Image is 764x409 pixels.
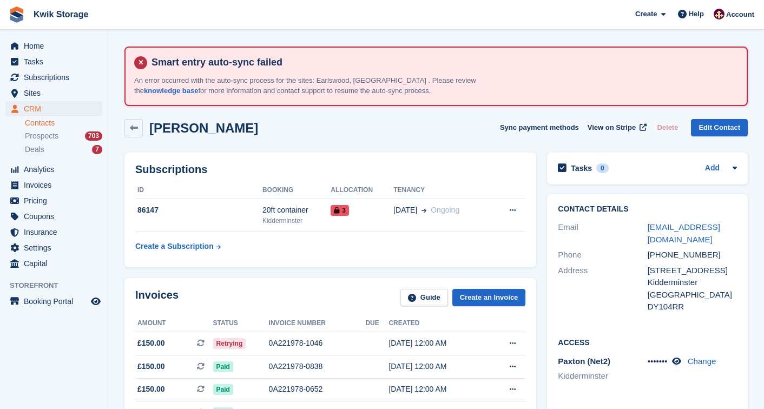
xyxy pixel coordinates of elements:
[558,357,610,366] span: Paxton (Net2)
[691,119,748,137] a: Edit Contact
[558,370,647,382] li: Kidderminster
[24,85,89,101] span: Sites
[705,162,720,175] a: Add
[25,131,58,141] span: Prospects
[269,315,366,332] th: Invoice number
[269,384,366,395] div: 0A221978-0652
[5,294,102,309] a: menu
[588,122,636,133] span: View on Stripe
[269,361,366,372] div: 0A221978-0838
[262,216,331,226] div: Kidderminster
[24,225,89,240] span: Insurance
[262,205,331,216] div: 20ft container
[688,357,716,366] a: Change
[135,315,213,332] th: Amount
[24,162,89,177] span: Analytics
[635,9,657,19] span: Create
[25,118,102,128] a: Contacts
[648,357,668,366] span: •••••••
[135,205,262,216] div: 86147
[388,338,487,349] div: [DATE] 12:00 AM
[149,121,258,135] h2: [PERSON_NAME]
[24,70,89,85] span: Subscriptions
[5,193,102,208] a: menu
[452,289,526,307] a: Create an Invoice
[400,289,448,307] a: Guide
[10,280,108,291] span: Storefront
[5,256,102,271] a: menu
[85,131,102,141] div: 703
[365,315,388,332] th: Due
[213,361,233,372] span: Paid
[137,384,165,395] span: £150.00
[25,144,44,155] span: Deals
[653,119,682,137] button: Delete
[431,206,459,214] span: Ongoing
[135,163,525,176] h2: Subscriptions
[5,177,102,193] a: menu
[24,193,89,208] span: Pricing
[5,70,102,85] a: menu
[24,294,89,309] span: Booking Portal
[648,289,737,301] div: [GEOGRAPHIC_DATA]
[5,38,102,54] a: menu
[388,384,487,395] div: [DATE] 12:00 AM
[137,361,165,372] span: £150.00
[558,337,737,347] h2: Access
[269,338,366,349] div: 0A221978-1046
[24,209,89,224] span: Coupons
[135,289,179,307] h2: Invoices
[388,361,487,372] div: [DATE] 12:00 AM
[213,384,233,395] span: Paid
[583,119,649,137] a: View on Stripe
[89,295,102,308] a: Preview store
[135,236,221,256] a: Create a Subscription
[648,301,737,313] div: DY104RR
[5,240,102,255] a: menu
[24,177,89,193] span: Invoices
[5,54,102,69] a: menu
[24,54,89,69] span: Tasks
[5,101,102,116] a: menu
[25,130,102,142] a: Prospects 703
[5,162,102,177] a: menu
[262,182,331,199] th: Booking
[135,182,262,199] th: ID
[137,338,165,349] span: £150.00
[92,145,102,154] div: 7
[5,225,102,240] a: menu
[558,265,647,313] div: Address
[5,85,102,101] a: menu
[147,56,738,69] h4: Smart entry auto-sync failed
[689,9,704,19] span: Help
[5,209,102,224] a: menu
[144,87,198,95] a: knowledge base
[648,265,737,277] div: [STREET_ADDRESS]
[596,163,609,173] div: 0
[213,315,269,332] th: Status
[558,205,737,214] h2: Contact Details
[331,182,393,199] th: Allocation
[726,9,754,20] span: Account
[500,119,579,137] button: Sync payment methods
[9,6,25,23] img: stora-icon-8386f47178a22dfd0bd8f6a31ec36ba5ce8667c1dd55bd0f319d3a0aa187defe.svg
[29,5,93,23] a: Kwik Storage
[24,101,89,116] span: CRM
[648,276,737,289] div: Kidderminster
[714,9,725,19] img: ellie tragonette
[24,240,89,255] span: Settings
[558,221,647,246] div: Email
[135,241,214,252] div: Create a Subscription
[558,249,647,261] div: Phone
[24,38,89,54] span: Home
[648,222,720,244] a: [EMAIL_ADDRESS][DOMAIN_NAME]
[571,163,592,173] h2: Tasks
[388,315,487,332] th: Created
[24,256,89,271] span: Capital
[393,205,417,216] span: [DATE]
[25,144,102,155] a: Deals 7
[331,205,349,216] span: 3
[134,75,513,96] p: An error occurred with the auto-sync process for the sites: Earlswood, [GEOGRAPHIC_DATA] . Please...
[213,338,246,349] span: Retrying
[648,249,737,261] div: [PHONE_NUMBER]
